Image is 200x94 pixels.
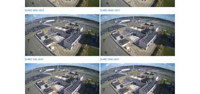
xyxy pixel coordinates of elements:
img: image_53151782 [25,14,100,57]
div: [DATE] 11:50 CEST [100,58,119,61]
div: [DATE] 12:00 CEST [100,9,120,12]
div: [DATE] 12:05 CEST [25,9,44,12]
img: image_53151641 [100,14,175,57]
div: [DATE] 11:55 CEST [25,58,43,61]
